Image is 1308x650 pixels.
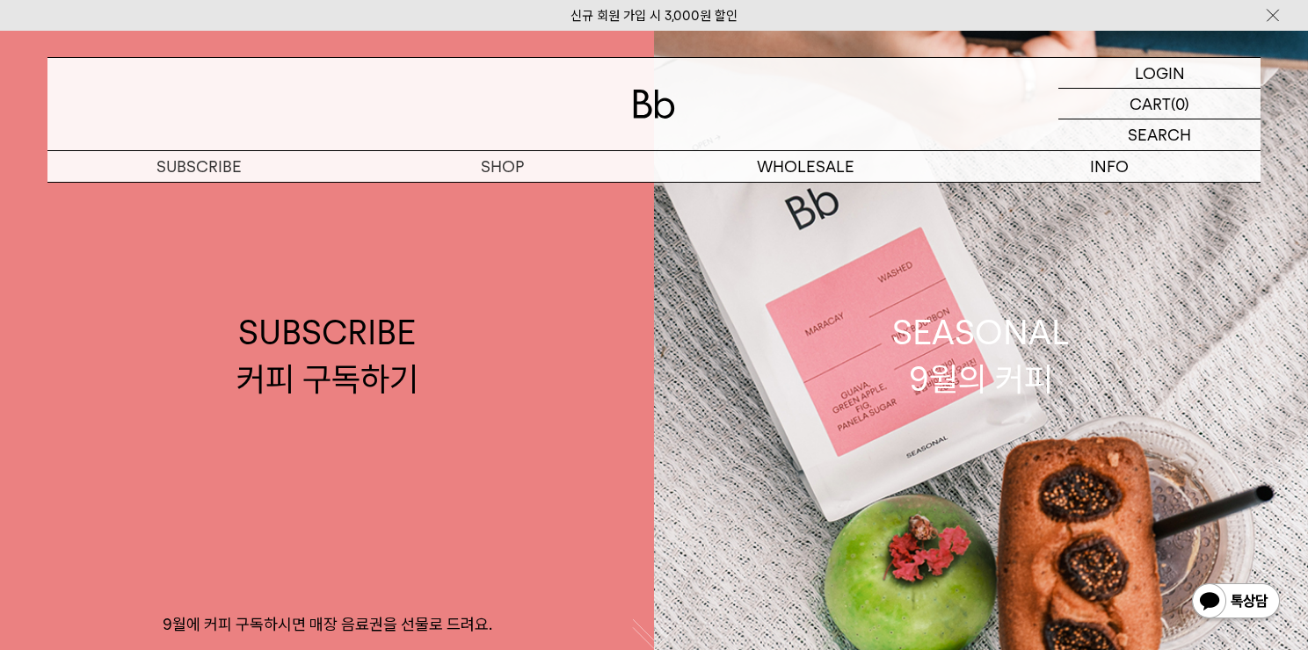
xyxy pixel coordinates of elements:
a: SHOP [351,151,654,182]
p: CART [1130,89,1171,119]
a: LOGIN [1058,58,1261,89]
div: SUBSCRIBE 커피 구독하기 [236,309,418,402]
img: 카카오톡 채널 1:1 채팅 버튼 [1190,581,1282,624]
img: 로고 [633,90,675,119]
a: CART (0) [1058,89,1261,119]
a: SUBSCRIBE [47,151,351,182]
a: 신규 회원 가입 시 3,000원 할인 [570,8,738,24]
div: SEASONAL 9월의 커피 [892,309,1070,402]
p: INFO [957,151,1261,182]
p: WHOLESALE [654,151,957,182]
p: LOGIN [1135,58,1185,88]
p: SEARCH [1128,119,1191,150]
p: (0) [1171,89,1189,119]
